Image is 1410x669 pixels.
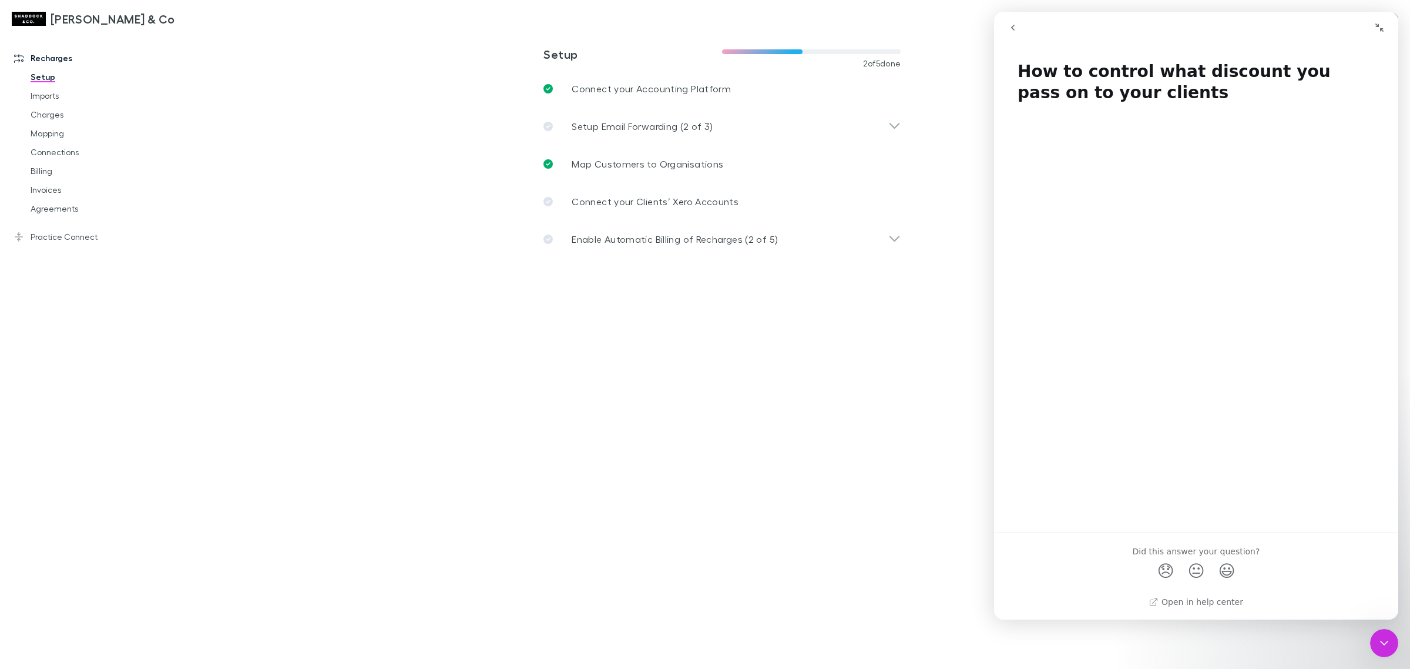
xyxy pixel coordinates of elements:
[572,195,738,209] p: Connect your Clients’ Xero Accounts
[534,183,910,220] a: Connect your Clients’ Xero Accounts
[19,68,166,86] a: Setup
[543,47,722,61] h3: Setup
[19,86,166,105] a: Imports
[5,5,182,33] a: [PERSON_NAME] & Co
[572,82,731,96] p: Connect your Accounting Platform
[2,49,166,68] a: Recharges
[572,232,778,246] p: Enable Automatic Billing of Recharges (2 of 5)
[534,145,910,183] a: Map Customers to Organisations
[534,220,910,258] div: Enable Automatic Billing of Recharges (2 of 5)
[994,12,1398,620] iframe: Intercom live chat
[12,12,46,26] img: Shaddock & Co's Logo
[2,228,166,246] a: Practice Connect
[863,59,901,68] span: 2 of 5 done
[51,12,175,26] h3: [PERSON_NAME] & Co
[19,105,166,124] a: Charges
[572,157,723,171] p: Map Customers to Organisations
[1370,629,1398,657] iframe: Intercom live chat
[572,119,713,133] p: Setup Email Forwarding (2 of 3)
[19,199,166,218] a: Agreements
[19,162,166,180] a: Billing
[534,70,910,108] a: Connect your Accounting Platform
[19,124,166,143] a: Mapping
[19,143,166,162] a: Connections
[19,180,166,199] a: Invoices
[534,108,910,145] div: Setup Email Forwarding (2 of 3)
